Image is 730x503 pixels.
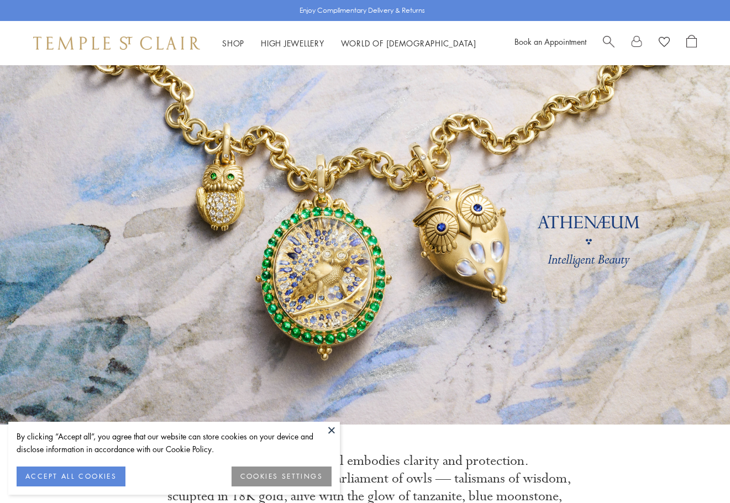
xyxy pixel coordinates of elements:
[222,38,244,49] a: ShopShop
[17,467,125,486] button: ACCEPT ALL COOKIES
[341,38,476,49] a: World of [DEMOGRAPHIC_DATA]World of [DEMOGRAPHIC_DATA]
[232,467,332,486] button: COOKIES SETTINGS
[33,36,200,50] img: Temple St. Clair
[17,430,332,455] div: By clicking “Accept all”, you agree that our website can store cookies on your device and disclos...
[222,36,476,50] nav: Main navigation
[603,35,615,51] a: Search
[261,38,324,49] a: High JewelleryHigh Jewellery
[514,36,586,47] a: Book an Appointment
[300,5,425,16] p: Enjoy Complimentary Delivery & Returns
[686,35,697,51] a: Open Shopping Bag
[659,35,670,51] a: View Wishlist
